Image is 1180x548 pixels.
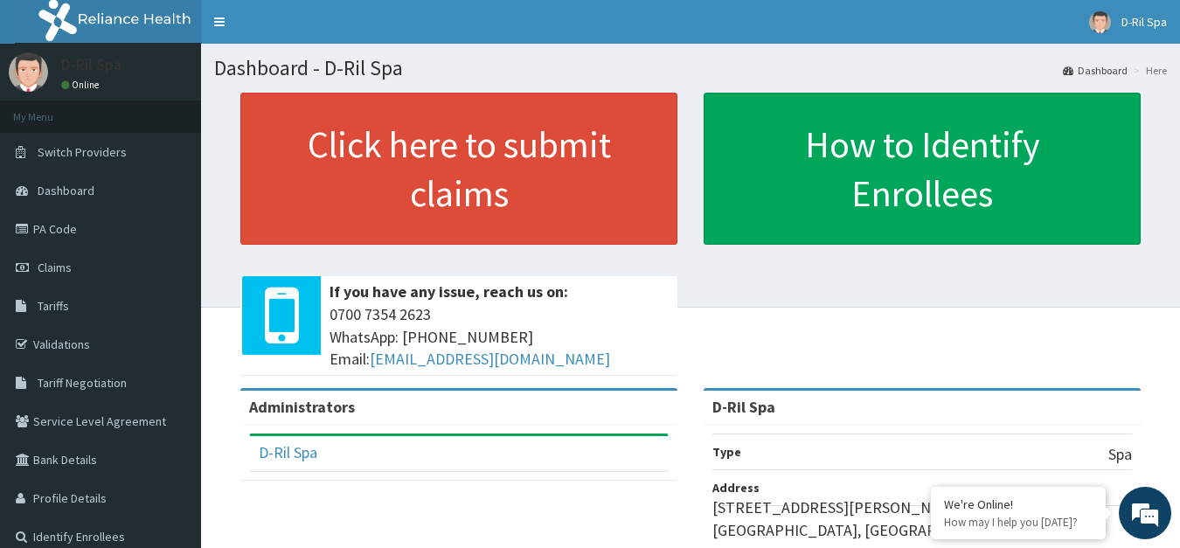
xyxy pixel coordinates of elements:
[38,298,69,314] span: Tariffs
[330,281,568,302] b: If you have any issue, reach us on:
[712,480,760,496] b: Address
[61,79,103,91] a: Online
[1108,443,1132,466] p: Spa
[370,349,610,369] a: [EMAIL_ADDRESS][DOMAIN_NAME]
[61,57,121,73] p: D-Ril Spa
[944,515,1093,530] p: How may I help you today?
[704,93,1141,245] a: How to Identify Enrollees
[214,57,1167,80] h1: Dashboard - D-Ril Spa
[38,183,94,198] span: Dashboard
[944,496,1093,512] div: We're Online!
[1063,63,1128,78] a: Dashboard
[1129,63,1167,78] li: Here
[240,93,677,245] a: Click here to submit claims
[38,144,127,160] span: Switch Providers
[712,496,1132,541] p: [STREET_ADDRESS][PERSON_NAME], off [GEOGRAPHIC_DATA], [GEOGRAPHIC_DATA]
[249,397,355,417] b: Administrators
[38,375,127,391] span: Tariff Negotiation
[712,444,741,460] b: Type
[712,397,775,417] strong: D-Ril Spa
[38,260,72,275] span: Claims
[330,303,669,371] span: 0700 7354 2623 WhatsApp: [PHONE_NUMBER] Email:
[1089,11,1111,33] img: User Image
[1121,14,1167,30] span: D-Ril Spa
[9,52,48,92] img: User Image
[259,442,317,462] a: D-Ril Spa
